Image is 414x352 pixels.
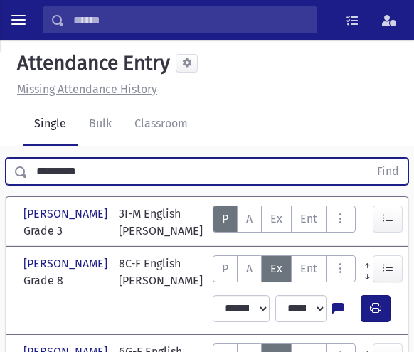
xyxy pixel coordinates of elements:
[6,7,31,33] button: toggle menu
[213,255,356,289] div: AttTypes
[78,104,123,146] a: Bulk
[123,104,199,146] a: Classroom
[270,212,282,225] span: Ex
[119,255,203,289] div: 8C-F English [PERSON_NAME]
[246,212,253,225] span: A
[213,206,356,240] div: AttTypes
[11,82,157,96] a: Missing Attendance History
[119,206,203,240] div: 3I-M English [PERSON_NAME]
[23,272,105,289] span: Grade 8
[23,255,110,272] span: [PERSON_NAME]
[23,104,78,146] a: Single
[300,262,317,275] span: Ent
[11,51,170,75] h5: Attendance Entry
[222,212,228,225] span: P
[300,212,317,225] span: Ent
[17,82,157,96] u: Missing Attendance History
[23,223,105,240] span: Grade 3
[368,159,408,184] button: Find
[222,262,228,275] span: P
[23,206,110,223] span: [PERSON_NAME]
[65,6,317,33] input: Search
[246,262,253,275] span: A
[270,262,282,275] span: Ex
